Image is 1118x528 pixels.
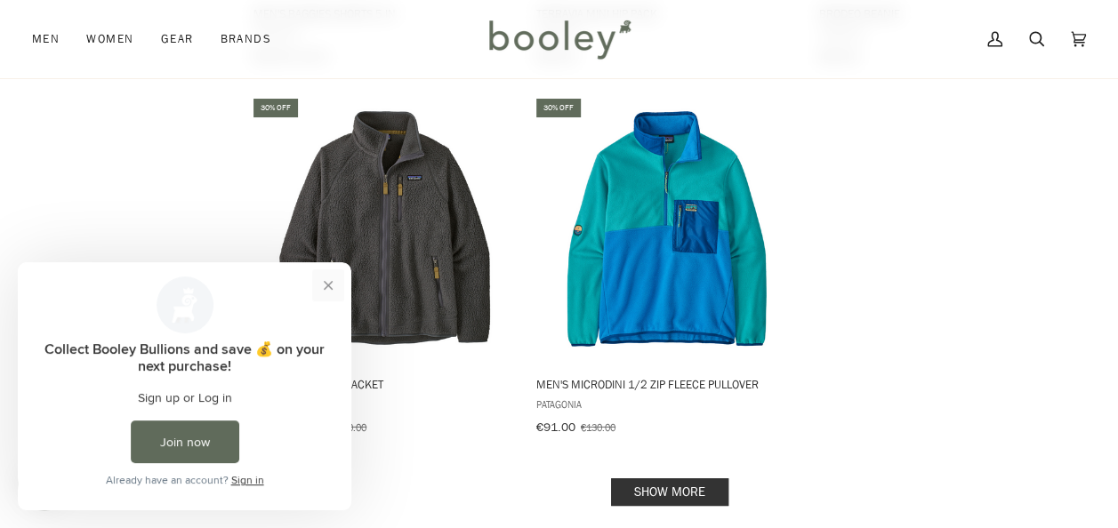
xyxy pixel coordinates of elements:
[220,30,271,48] span: Brands
[18,262,351,510] iframe: Loyalty program pop-up with offers and actions
[251,96,517,441] a: Men's Retro Pile Jacket
[253,376,514,392] span: Men's Retro Pile Jacket
[481,13,637,65] img: Booley
[253,484,1086,500] div: Pagination
[32,30,60,48] span: Men
[611,478,728,506] a: Show more
[536,99,581,117] div: 30% off
[534,96,800,441] a: Men's Microdini 1/2 Zip Fleece Pullover
[161,30,194,48] span: Gear
[86,30,133,48] span: Women
[253,396,514,412] span: Patagonia
[536,396,797,412] span: Patagonia
[251,96,517,362] img: Patagonia Men's Retro Pile Jacket Forge Grey - Booley Galway
[534,96,800,362] img: Patagonia Men's Microdini 1/2 Zip Fleece Pullover Vessel Blue - Booley Galway
[536,376,797,392] span: Men's Microdini 1/2 Zip Fleece Pullover
[253,99,298,117] div: 30% off
[581,420,615,435] span: €130.00
[536,419,575,436] span: €91.00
